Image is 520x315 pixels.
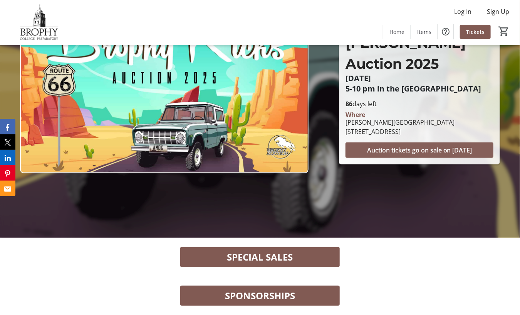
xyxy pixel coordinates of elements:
span: Home [389,28,404,36]
div: [PERSON_NAME][GEOGRAPHIC_DATA] [346,118,455,127]
span: Sign Up [487,7,509,16]
button: Help [438,24,453,39]
button: Cart [497,24,511,38]
p: 5-10 pm in the [GEOGRAPHIC_DATA] [346,85,493,93]
p: days left [346,99,493,108]
a: Items [411,25,438,39]
a: Home [383,25,411,39]
button: Sign Up [481,5,515,18]
div: Where [346,112,365,118]
span: Log In [454,7,471,16]
button: SPECIAL SALES [180,247,340,267]
a: Tickets [460,25,491,39]
span: Tickets [466,28,485,36]
button: SPONSORSHIPS [180,286,340,306]
span: SPECIAL SALES [227,250,293,264]
span: SPONSORSHIPS [225,289,295,303]
img: Brophy College Preparatory 's Logo [5,3,73,42]
p: [DATE] [346,74,493,83]
span: 86 [346,100,352,108]
button: Log In [448,5,478,18]
div: [STREET_ADDRESS] [346,127,455,136]
span: Auction tickets go on sale on [DATE] [367,146,472,155]
span: Items [417,28,431,36]
img: Campaign CTA Media Photo [20,11,309,174]
button: Auction tickets go on sale on [DATE] [346,142,493,158]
